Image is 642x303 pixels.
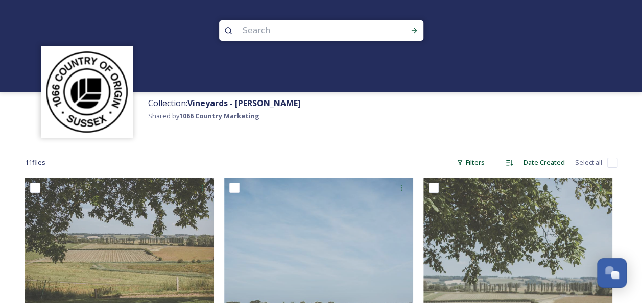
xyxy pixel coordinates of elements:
[46,51,128,133] img: logo_footerstamp.png
[179,111,259,120] strong: 1066 Country Marketing
[25,158,45,167] span: 11 file s
[148,97,301,109] span: Collection:
[451,153,490,172] div: Filters
[187,97,301,109] strong: Vineyards - [PERSON_NAME]
[597,258,627,288] button: Open Chat
[237,19,377,42] input: Search
[518,153,570,172] div: Date Created
[575,158,602,167] span: Select all
[148,111,259,120] span: Shared by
